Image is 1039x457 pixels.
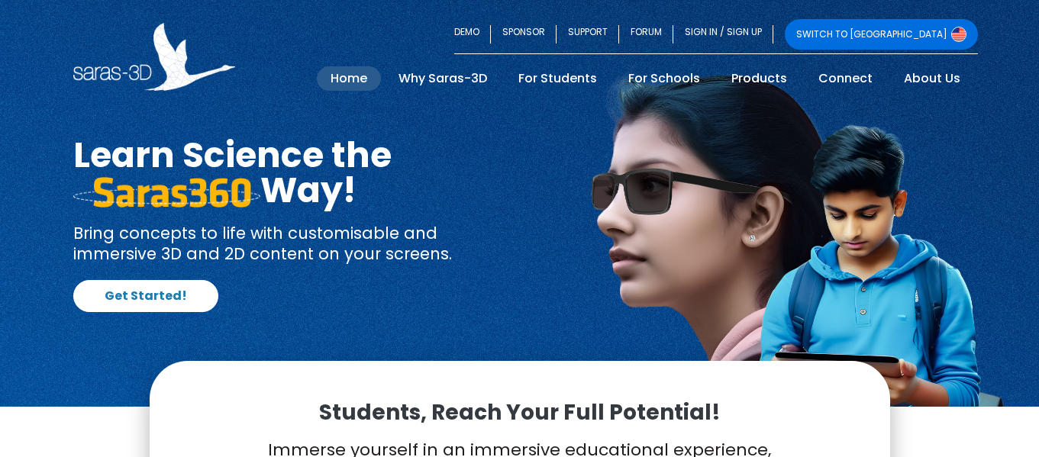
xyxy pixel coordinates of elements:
h1: Learn Science the Way! [73,137,508,208]
a: FORUM [619,19,673,50]
a: SWITCH TO [GEOGRAPHIC_DATA] [785,19,978,50]
a: DEMO [454,19,491,50]
p: Students, Reach Your Full Potential! [188,399,852,426]
a: Connect [805,66,886,91]
img: Switch to USA [951,27,966,42]
a: SIGN IN / SIGN UP [673,19,773,50]
img: saras 360 [73,177,260,208]
a: For Schools [615,66,714,91]
a: For Students [505,66,611,91]
a: Home [317,66,381,91]
img: Saras 3D [73,23,236,91]
a: About Us [890,66,974,91]
a: Why Saras-3D [385,66,501,91]
a: Products [718,66,801,91]
a: SPONSOR [491,19,557,50]
a: Get Started! [73,280,218,312]
a: SUPPORT [557,19,619,50]
p: Bring concepts to life with customisable and immersive 3D and 2D content on your screens. [73,223,508,265]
